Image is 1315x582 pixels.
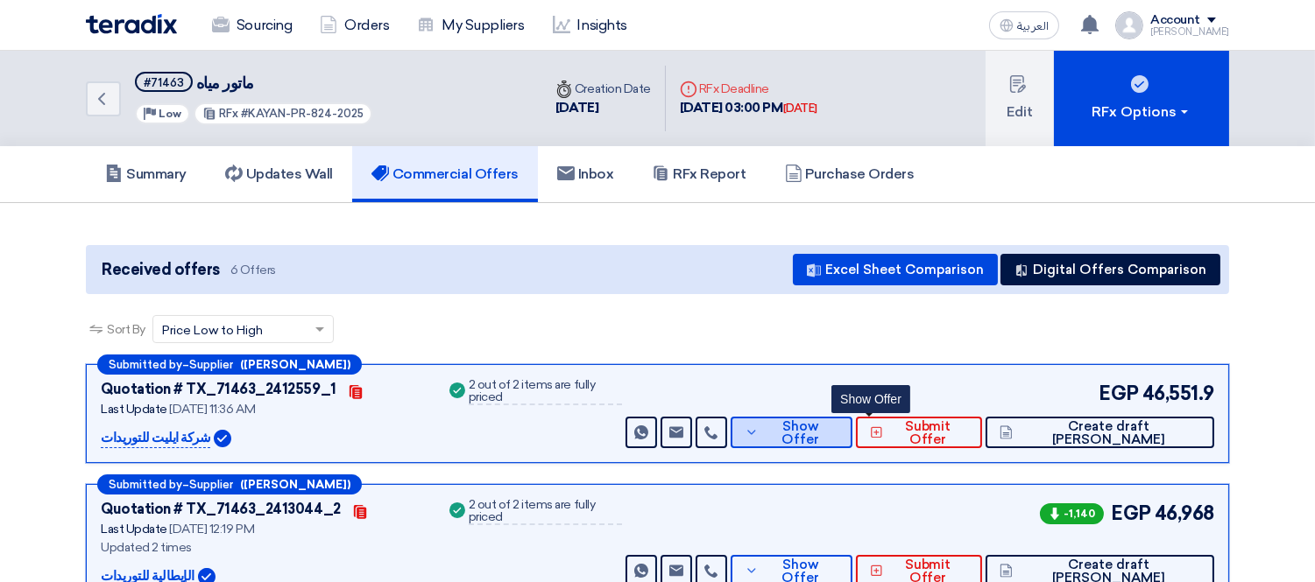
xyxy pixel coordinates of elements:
[1142,379,1214,408] span: 46,551.9
[102,258,220,282] span: Received offers
[240,359,350,370] b: ([PERSON_NAME])
[783,100,817,117] div: [DATE]
[652,165,746,183] h5: RFx Report
[109,479,182,490] span: Submitted by
[169,522,254,536] span: [DATE] 12:19 PM
[105,165,187,183] h5: Summary
[763,420,839,446] span: Show Offer
[538,146,633,202] a: Inbox
[1017,20,1049,32] span: العربية
[101,522,167,536] span: Last Update
[1054,51,1229,146] button: RFx Options
[793,254,998,285] button: Excel Sheet Comparison
[219,107,238,120] span: RFx
[633,146,765,202] a: RFx Report
[1017,420,1200,446] span: Create draft [PERSON_NAME]
[766,146,934,202] a: Purchase Orders
[557,165,614,183] h5: Inbox
[1150,27,1229,37] div: [PERSON_NAME]
[189,479,233,490] span: Supplier
[107,320,145,339] span: Sort By
[159,108,181,120] span: Low
[240,479,350,490] b: ([PERSON_NAME])
[1111,499,1151,528] span: EGP
[352,146,538,202] a: Commercial Offers
[680,98,817,118] div: [DATE] 03:00 PM
[144,77,184,88] div: #71463
[306,6,403,45] a: Orders
[206,146,352,202] a: Updates Wall
[1040,503,1104,524] span: -1,140
[469,499,622,525] div: 2 out of 2 items are fully priced
[831,385,910,413] div: Show Offer
[887,420,968,446] span: Submit Offer
[403,6,538,45] a: My Suppliers
[1155,499,1214,528] span: 46,968
[986,417,1214,448] button: Create draft [PERSON_NAME]
[680,80,817,98] div: RFx Deadline
[109,359,182,370] span: Submitted by
[101,538,425,557] div: Updated 2 times
[856,417,982,448] button: Submit Offer
[1150,13,1200,28] div: Account
[989,11,1059,39] button: العربية
[555,80,651,98] div: Creation Date
[86,14,177,34] img: Teradix logo
[230,262,276,278] span: 6 Offers
[1000,254,1220,285] button: Digital Offers Comparison
[97,354,362,375] div: –
[86,146,206,202] a: Summary
[1092,102,1191,123] div: RFx Options
[539,6,641,45] a: Insights
[97,474,362,494] div: –
[189,359,233,370] span: Supplier
[225,165,333,183] h5: Updates Wall
[986,51,1054,146] button: Edit
[731,417,852,448] button: Show Offer
[1115,11,1143,39] img: profile_test.png
[371,165,519,183] h5: Commercial Offers
[469,379,622,405] div: 2 out of 2 items are fully priced
[135,72,372,94] h5: ماتور مياه
[555,98,651,118] div: [DATE]
[169,402,255,417] span: [DATE] 11:36 AM
[198,6,306,45] a: Sourcing
[101,402,167,417] span: Last Update
[162,321,263,340] span: Price Low to High
[1099,379,1139,408] span: EGP
[785,165,915,183] h5: Purchase Orders
[101,499,341,520] div: Quotation # TX_71463_2413044_2
[101,379,336,400] div: Quotation # TX_71463_2412559_1
[196,74,254,93] span: ماتور مياه
[101,428,210,449] p: شركة ايليت للتوريدات
[241,107,364,120] span: #KAYAN-PR-824-2025
[214,430,231,447] img: Verified Account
